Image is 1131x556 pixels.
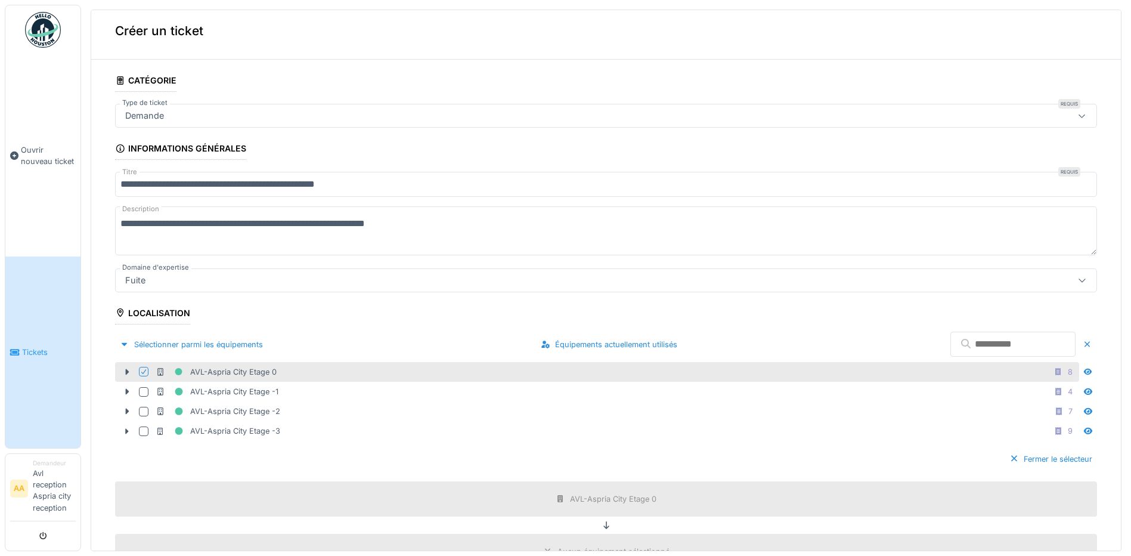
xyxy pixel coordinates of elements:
div: Catégorie [115,72,176,92]
div: Demandeur [33,459,76,468]
span: Ouvrir nouveau ticket [21,144,76,167]
span: Tickets [22,347,76,358]
div: 8 [1068,366,1073,378]
div: AVL-Aspria City Etage -3 [156,424,280,438]
div: AVL-Aspria City Etage 0 [570,493,656,505]
div: 9 [1068,425,1073,437]
div: Équipements actuellement utilisés [536,336,682,353]
div: Fermer le sélecteur [1005,451,1097,467]
div: Fuite [120,274,150,287]
div: 4 [1068,386,1073,397]
li: AA [10,480,28,498]
div: AVL-Aspria City Etage 0 [156,365,277,379]
label: Type de ticket [120,98,170,108]
div: AVL-Aspria City Etage -1 [156,384,278,399]
label: Domaine d'expertise [120,262,191,273]
a: AA DemandeurAvl reception Aspria city reception [10,459,76,521]
div: Demande [120,109,169,122]
div: Requis [1058,99,1080,109]
div: Requis [1058,167,1080,177]
div: AVL-Aspria City Etage -2 [156,404,280,419]
a: Ouvrir nouveau ticket [5,54,80,257]
div: Créer un ticket [91,2,1121,60]
label: Titre [120,167,140,177]
a: Tickets [5,257,80,447]
div: Informations générales [115,140,246,160]
div: Sélectionner parmi les équipements [115,336,268,353]
div: 7 [1068,406,1073,417]
li: Avl reception Aspria city reception [33,459,76,518]
div: Localisation [115,304,190,325]
img: Badge_color-CXgf-gQk.svg [25,12,61,48]
label: Description [120,202,162,217]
